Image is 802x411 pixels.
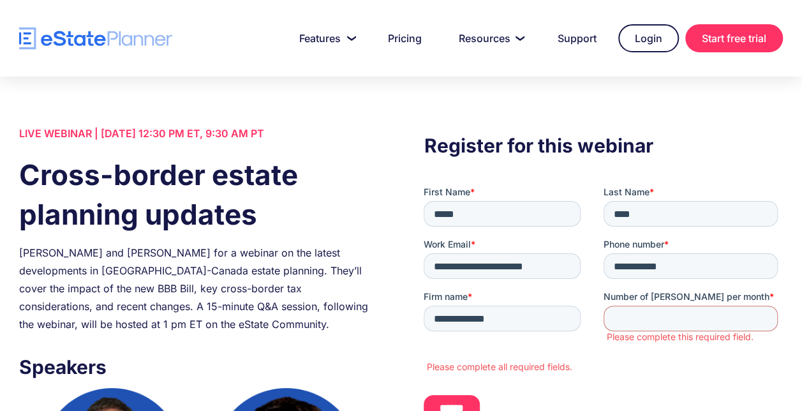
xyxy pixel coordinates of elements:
div: [PERSON_NAME] and [PERSON_NAME] for a webinar on the latest developments in [GEOGRAPHIC_DATA]-Can... [19,244,378,333]
a: Pricing [373,26,437,51]
a: Resources [443,26,536,51]
a: Support [542,26,612,51]
label: Please complete all required fields. [3,176,359,187]
a: Start free trial [685,24,783,52]
h3: Register for this webinar [424,131,783,160]
div: LIVE WEBINAR | [DATE] 12:30 PM ET, 9:30 AM PT [19,124,378,142]
a: Features [284,26,366,51]
a: Login [618,24,679,52]
h3: Speakers [19,352,378,382]
h1: Cross-border estate planning updates [19,155,378,234]
label: Please complete this required field. [183,146,360,157]
a: home [19,27,172,50]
